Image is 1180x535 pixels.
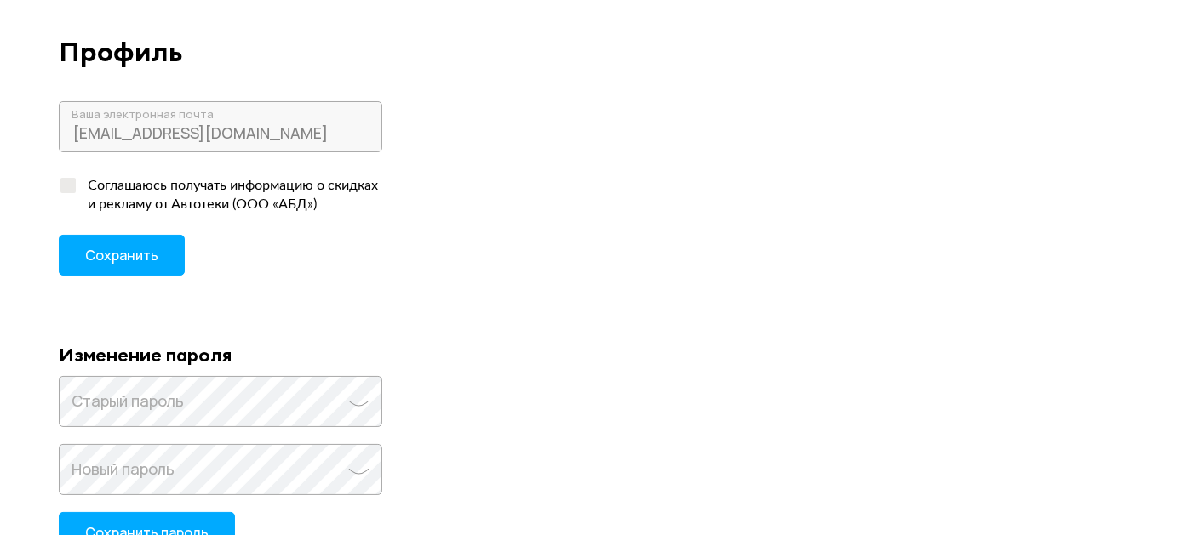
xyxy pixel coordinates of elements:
button: Сохранить [59,235,185,276]
div: Соглашаюсь получать информацию о скидках и рекламу от Автотеки (ООО «АБД») [77,176,387,213]
div: Профиль [59,37,1121,67]
span: Сохранить [85,246,158,265]
div: Изменение пароля [59,344,1121,366]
